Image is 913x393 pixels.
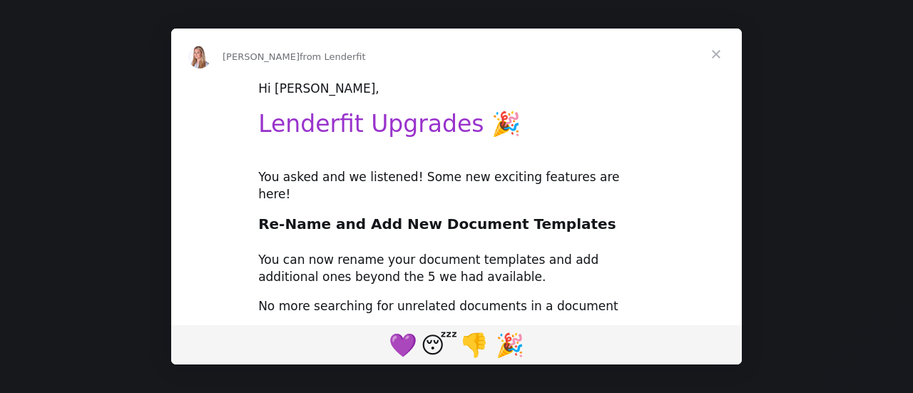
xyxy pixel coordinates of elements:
div: Hi [PERSON_NAME], [258,81,655,98]
div: You can now rename your document templates and add additional ones beyond the 5 we had available. [258,252,655,286]
span: purple heart reaction [385,327,421,362]
span: 💜 [389,332,417,359]
h2: Re-Name and Add New Document Templates [258,215,655,241]
span: 👎 [460,332,489,359]
h1: Lenderfit Upgrades 🎉 [258,110,655,148]
span: [PERSON_NAME] [223,51,300,62]
img: Profile image for Allison [188,46,211,68]
span: sleeping reaction [421,327,456,362]
span: 😴 [421,332,457,359]
span: from Lenderfit [300,51,366,62]
span: 🎉 [496,332,524,359]
span: 1 reaction [456,327,492,362]
span: tada reaction [492,327,528,362]
span: Close [690,29,742,80]
div: No more searching for unrelated documents in a document template called "Document"! You can now a... [258,298,655,349]
div: You asked and we listened! Some new exciting features are here! [258,169,655,203]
